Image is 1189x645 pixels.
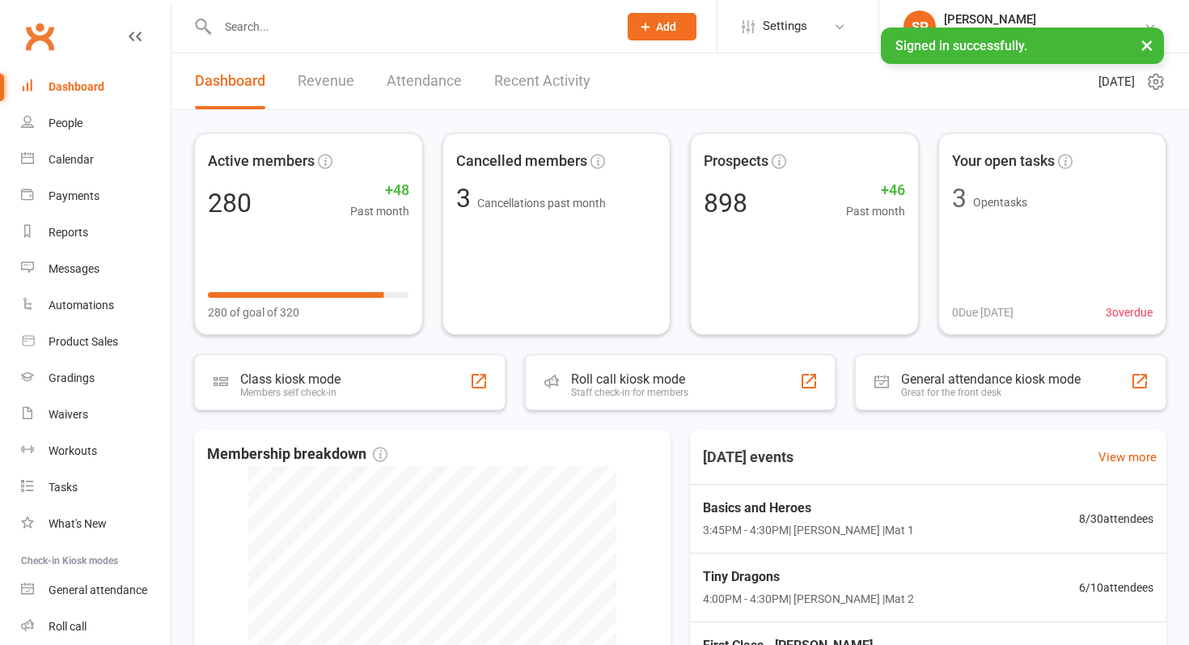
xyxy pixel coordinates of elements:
span: Add [656,20,676,33]
a: Roll call [21,609,171,645]
span: Past month [350,202,409,220]
a: Revenue [298,53,354,109]
a: Reports [21,214,171,251]
span: 8 / 30 attendees [1079,510,1153,528]
div: Waivers [49,408,88,421]
a: View more [1098,448,1157,467]
span: Tiny Dragons [703,566,914,588]
span: 3 overdue [1106,303,1153,321]
span: Cancellations past month [477,197,606,210]
a: Automations [21,287,171,324]
div: What's New [49,517,107,530]
input: Search... [213,15,607,38]
div: Dashboard [49,80,104,93]
span: Past month [846,202,905,220]
div: Tasks [49,481,78,494]
div: SP [903,11,936,43]
div: Automations [49,299,114,312]
div: Gradings [49,371,95,384]
a: Workouts [21,433,171,469]
a: Payments [21,178,171,214]
a: Calendar [21,142,171,178]
div: Black Belt Martial Arts Kincumber South [944,27,1144,41]
div: Roll call kiosk mode [571,371,688,387]
div: Payments [49,189,99,202]
button: Add [628,13,696,40]
span: 4:00PM - 4:30PM | [PERSON_NAME] | Mat 2 [703,590,914,608]
a: What's New [21,506,171,542]
div: 3 [952,185,967,211]
a: Messages [21,251,171,287]
div: Calendar [49,153,94,166]
span: Membership breakdown [207,443,387,466]
span: Prospects [704,150,768,173]
span: 3 [456,183,477,214]
div: 280 [208,190,252,216]
a: Tasks [21,469,171,506]
span: Open tasks [973,196,1027,209]
span: Signed in successfully. [895,38,1027,53]
div: Messages [49,262,99,275]
a: Attendance [387,53,462,109]
span: 6 / 10 attendees [1079,579,1153,596]
span: +46 [846,179,905,202]
div: Roll call [49,620,87,633]
div: People [49,117,83,129]
div: General attendance [49,583,147,596]
div: Members self check-in [240,387,341,398]
div: Product Sales [49,335,118,348]
a: Gradings [21,360,171,397]
span: 0 Due [DATE] [952,303,1013,321]
span: Active members [208,150,315,173]
a: People [21,105,171,142]
a: Product Sales [21,324,171,360]
span: 280 of goal of 320 [208,303,299,321]
span: 3:45PM - 4:30PM | [PERSON_NAME] | Mat 1 [703,521,914,539]
span: Your open tasks [952,150,1055,173]
span: Settings [763,8,807,45]
div: Great for the front desk [901,387,1081,398]
a: Recent Activity [494,53,590,109]
div: [PERSON_NAME] [944,12,1144,27]
a: Dashboard [21,69,171,105]
div: Workouts [49,444,97,457]
div: Reports [49,226,88,239]
a: Clubworx [19,16,60,57]
a: Waivers [21,397,171,433]
div: 898 [704,190,747,216]
span: [DATE] [1098,72,1135,91]
a: Dashboard [195,53,265,109]
div: General attendance kiosk mode [901,371,1081,387]
a: General attendance kiosk mode [21,572,171,609]
div: Staff check-in for members [571,387,688,398]
span: Cancelled members [456,150,587,173]
h3: [DATE] events [690,443,806,472]
div: Class kiosk mode [240,371,341,387]
span: +48 [350,179,409,202]
span: Basics and Heroes [703,498,914,519]
button: × [1132,28,1161,62]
